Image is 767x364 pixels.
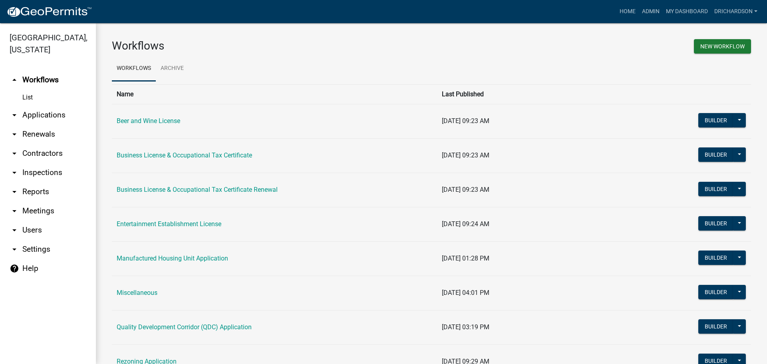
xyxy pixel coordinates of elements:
[112,84,437,104] th: Name
[698,251,733,265] button: Builder
[442,151,489,159] span: [DATE] 09:23 AM
[663,4,711,19] a: My Dashboard
[112,39,425,53] h3: Workflows
[10,75,19,85] i: arrow_drop_up
[698,113,733,127] button: Builder
[10,187,19,197] i: arrow_drop_down
[156,56,189,82] a: Archive
[698,182,733,196] button: Builder
[10,110,19,120] i: arrow_drop_down
[117,186,278,193] a: Business License & Occupational Tax Certificate Renewal
[442,220,489,228] span: [DATE] 09:24 AM
[698,285,733,299] button: Builder
[698,216,733,231] button: Builder
[698,319,733,334] button: Builder
[117,255,228,262] a: Manufactured Housing Unit Application
[442,117,489,125] span: [DATE] 09:23 AM
[117,289,157,296] a: Miscellaneous
[117,117,180,125] a: Beer and Wine License
[442,289,489,296] span: [DATE] 04:01 PM
[442,323,489,331] span: [DATE] 03:19 PM
[10,225,19,235] i: arrow_drop_down
[442,186,489,193] span: [DATE] 09:23 AM
[10,168,19,177] i: arrow_drop_down
[117,323,252,331] a: Quality Development Corridor (QDC) Application
[10,206,19,216] i: arrow_drop_down
[616,4,639,19] a: Home
[694,39,751,54] button: New Workflow
[117,151,252,159] a: Business License & Occupational Tax Certificate
[639,4,663,19] a: Admin
[10,129,19,139] i: arrow_drop_down
[437,84,641,104] th: Last Published
[10,245,19,254] i: arrow_drop_down
[10,149,19,158] i: arrow_drop_down
[112,56,156,82] a: Workflows
[10,264,19,273] i: help
[442,255,489,262] span: [DATE] 01:28 PM
[117,220,221,228] a: Entertainment Establishment License
[711,4,761,19] a: drichardson
[698,147,733,162] button: Builder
